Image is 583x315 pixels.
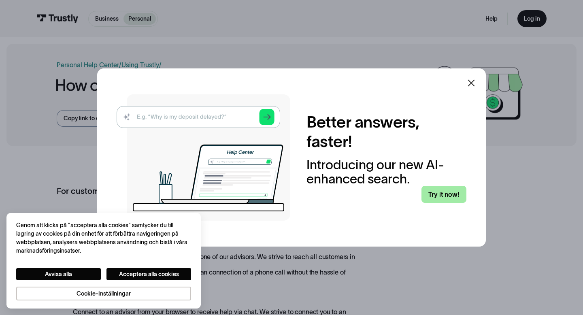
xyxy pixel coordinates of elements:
div: Integritet [16,221,191,300]
a: Try it now! [421,186,466,203]
div: Introducing our new AI-enhanced search. [306,157,466,186]
div: Genom att klicka på "acceptera alla cookies" samtycker du till lagring av cookies på din enhet fö... [16,221,191,255]
button: Acceptera alla cookies [106,268,191,280]
button: Cookie-inställningar [16,287,191,300]
h2: Better answers, faster! [306,112,466,151]
button: Avvisa alla [16,268,101,280]
div: Cookie banner [6,213,201,309]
